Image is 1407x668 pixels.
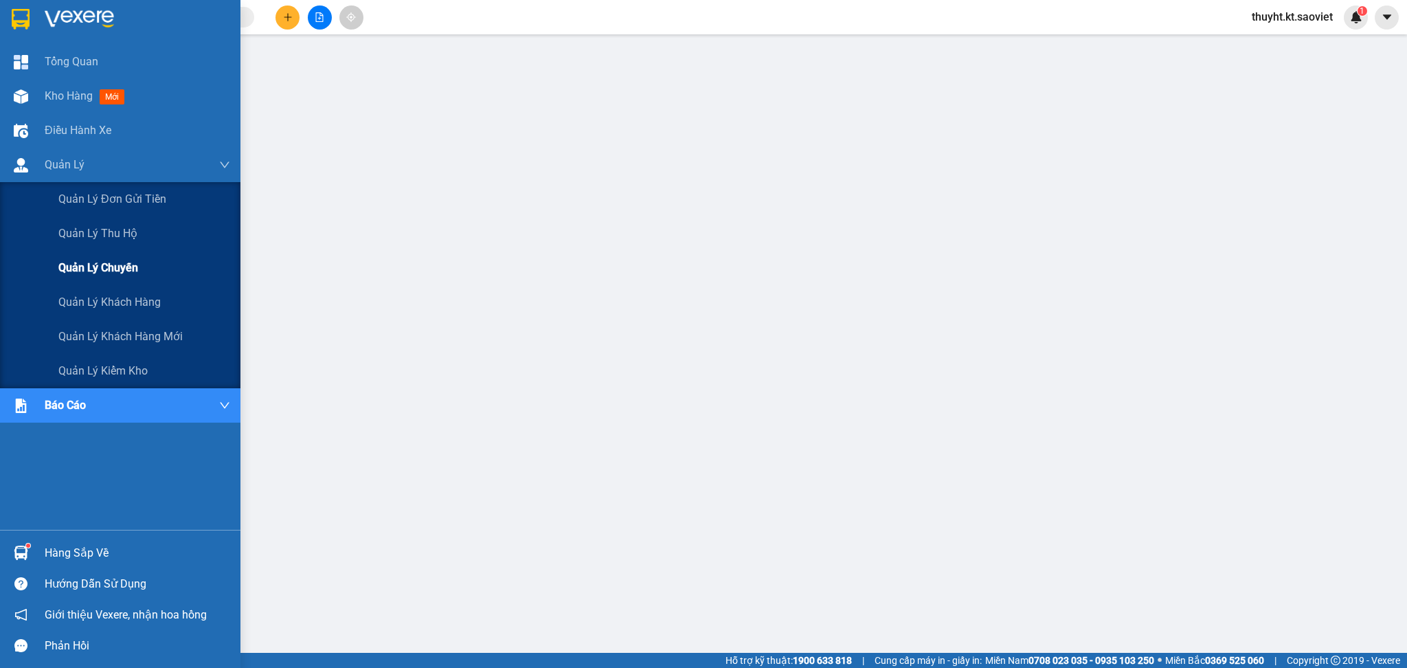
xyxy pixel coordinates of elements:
[1241,8,1344,25] span: thuyht.kt.saoviet
[58,190,166,208] span: Quản lý đơn gửi tiền
[219,400,230,411] span: down
[58,293,161,311] span: Quản lý khách hàng
[45,53,98,70] span: Tổng Quan
[45,122,111,139] span: Điều hành xe
[14,608,27,621] span: notification
[1274,653,1276,668] span: |
[45,574,230,594] div: Hướng dẫn sử dụng
[45,543,230,564] div: Hàng sắp về
[45,156,85,173] span: Quản Lý
[985,653,1154,668] span: Miền Nam
[339,5,363,30] button: aim
[100,89,124,104] span: mới
[45,89,93,102] span: Kho hàng
[793,655,852,666] strong: 1900 633 818
[14,577,27,590] span: question-circle
[58,328,183,345] span: Quản lý khách hàng mới
[315,12,324,22] span: file-add
[58,259,138,276] span: Quản lý chuyến
[1350,11,1362,23] img: icon-new-feature
[14,124,28,138] img: warehouse-icon
[1331,656,1340,665] span: copyright
[346,12,356,22] span: aim
[26,544,30,548] sup: 1
[1381,11,1393,23] span: caret-down
[875,653,982,668] span: Cung cấp máy in - giấy in:
[1375,5,1399,30] button: caret-down
[14,55,28,69] img: dashboard-icon
[275,5,300,30] button: plus
[45,397,86,414] span: Báo cáo
[1358,6,1367,16] sup: 1
[58,362,148,379] span: Quản lý kiểm kho
[58,225,137,242] span: Quản lý thu hộ
[12,9,30,30] img: logo-vxr
[308,5,332,30] button: file-add
[219,159,230,170] span: down
[1158,658,1162,663] span: ⚪️
[862,653,864,668] span: |
[1205,655,1264,666] strong: 0369 525 060
[1165,653,1264,668] span: Miền Bắc
[283,12,293,22] span: plus
[1028,655,1154,666] strong: 0708 023 035 - 0935 103 250
[14,158,28,172] img: warehouse-icon
[45,606,207,623] span: Giới thiệu Vexere, nhận hoa hồng
[14,639,27,652] span: message
[1360,6,1364,16] span: 1
[14,89,28,104] img: warehouse-icon
[14,399,28,413] img: solution-icon
[45,636,230,656] div: Phản hồi
[14,546,28,560] img: warehouse-icon
[725,653,852,668] span: Hỗ trợ kỹ thuật:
